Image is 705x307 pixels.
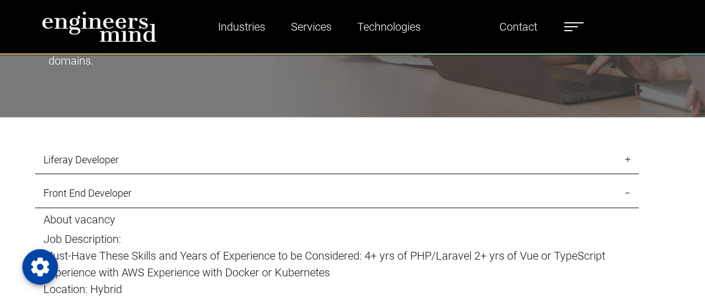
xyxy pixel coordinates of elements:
a: Liferay Developer [35,145,639,174]
h5: About vacancy [43,212,630,226]
a: Contact [495,14,542,40]
p: Must-Have These Skills and Years of Experience to be Considered: 4+ yrs of PHP/Laravel 2+ yrs of ... [43,247,630,280]
p: Location: Hybrid [43,280,630,297]
p: Job Description: [43,230,630,247]
a: Technologies [353,14,425,40]
a: Industries [213,14,270,40]
a: Services [286,14,336,40]
img: logo [42,11,157,42]
a: Front End Developer [35,178,639,208]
